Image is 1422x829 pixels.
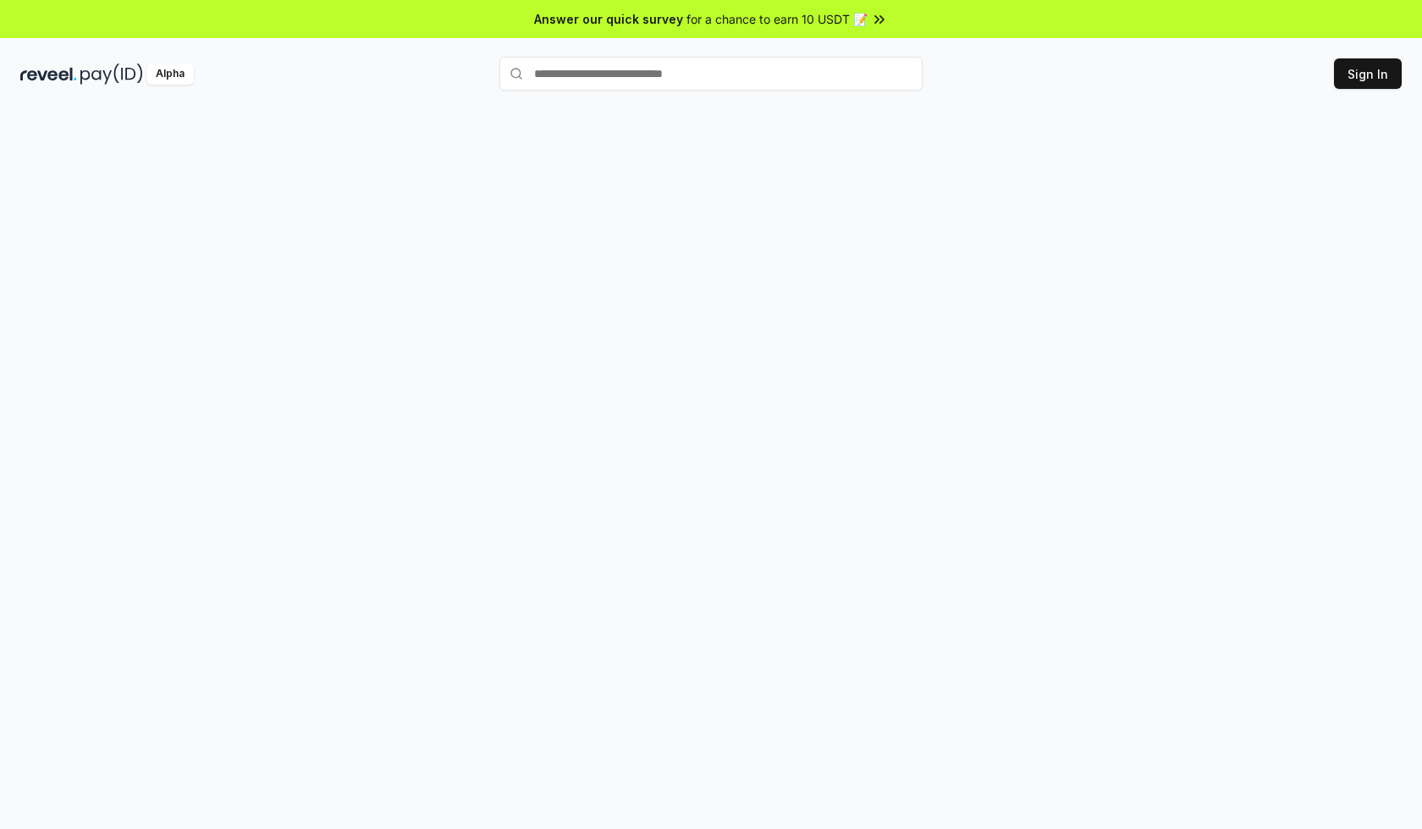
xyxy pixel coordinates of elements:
[534,10,683,28] span: Answer our quick survey
[20,64,77,85] img: reveel_dark
[146,64,194,85] div: Alpha
[1334,58,1402,89] button: Sign In
[80,64,143,85] img: pay_id
[686,10,868,28] span: for a chance to earn 10 USDT 📝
